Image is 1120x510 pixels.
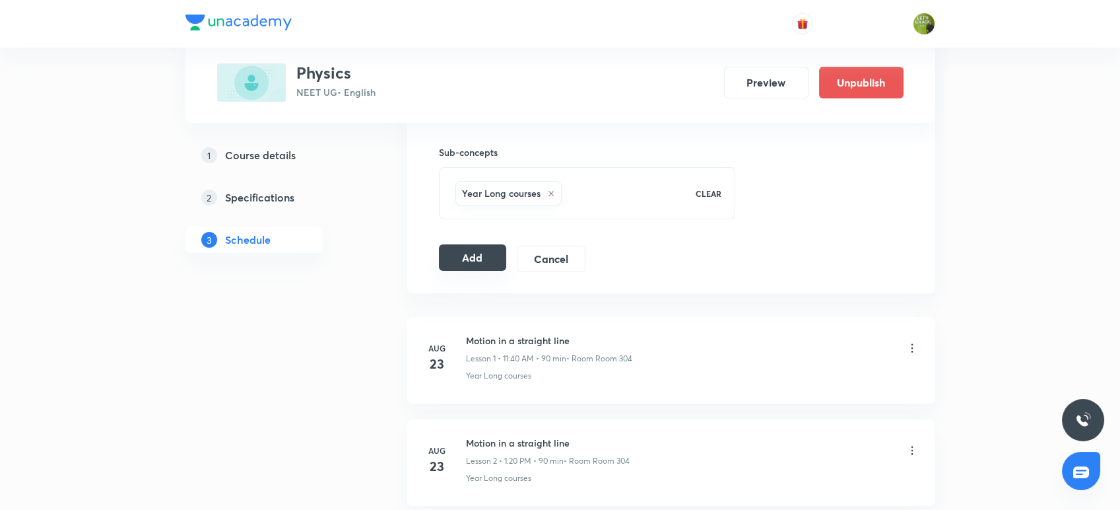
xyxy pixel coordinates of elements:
[566,353,632,365] p: • Room Room 304
[217,63,286,102] img: B6C3DF38-9F0B-4836-8350-7D470F9FF598_plus.png
[201,147,217,163] p: 1
[913,13,935,35] img: Gaurav Uppal
[201,232,217,248] p: 3
[185,15,292,30] img: Company Logo
[225,232,271,248] h5: Schedule
[797,18,808,30] img: avatar
[439,145,736,159] h6: Sub-concepts
[696,188,721,200] p: CLEAR
[225,147,296,163] h5: Course details
[1075,412,1091,428] img: ttu
[466,472,531,484] p: Year Long courses
[296,85,376,99] p: NEET UG • English
[819,67,904,98] button: Unpublish
[564,455,630,467] p: • Room Room 304
[462,186,541,200] h6: Year Long courses
[792,13,813,34] button: avatar
[466,353,566,365] p: Lesson 1 • 11:40 AM • 90 min
[439,244,507,271] button: Add
[185,15,292,34] a: Company Logo
[466,436,630,450] h6: Motion in a straight line
[724,67,808,98] button: Preview
[424,354,450,374] h4: 23
[185,142,365,168] a: 1Course details
[466,370,531,382] p: Year Long courses
[466,334,632,347] h6: Motion in a straight line
[466,455,564,467] p: Lesson 2 • 1:20 PM • 90 min
[424,342,450,354] h6: Aug
[296,63,376,83] h3: Physics
[517,246,585,272] button: Cancel
[185,184,365,211] a: 2Specifications
[424,445,450,456] h6: Aug
[424,456,450,476] h4: 23
[201,190,217,205] p: 2
[225,190,294,205] h5: Specifications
